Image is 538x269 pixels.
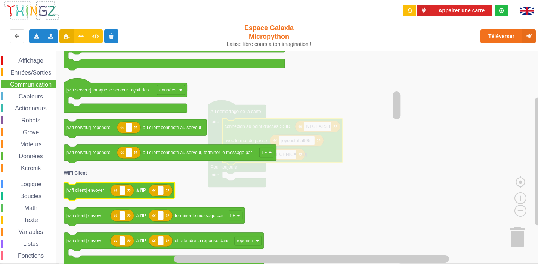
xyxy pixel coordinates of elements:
[66,125,111,130] text: [wifi serveur] répondre
[143,125,202,130] text: au client connecté au serveur
[17,57,44,64] span: Affichage
[223,41,315,47] div: Laisse libre cours à ton imagination !
[18,93,44,100] span: Capteurs
[223,24,315,47] div: Espace Galaxia Micropython
[22,217,39,223] span: Texte
[20,165,42,171] span: Kitronik
[159,87,176,93] text: données
[262,150,267,155] text: LF
[22,241,40,247] span: Listes
[14,105,48,112] span: Actionneurs
[66,238,104,244] text: [wifi client] envoyer
[230,213,235,218] text: LF
[175,238,229,244] text: et attendre la réponse dans
[66,188,104,193] text: [wifi client] envoyer
[9,81,53,88] span: Communication
[18,229,44,235] span: Variables
[17,253,45,259] span: Fonctions
[3,1,59,21] img: thingz_logo.png
[18,153,44,159] span: Données
[19,193,43,199] span: Boucles
[237,238,253,244] text: reponse
[520,7,534,15] img: gb.png
[66,150,111,155] text: [wifi serveur] répondre
[66,213,104,218] text: [wifi client] envoyer
[143,150,252,155] text: au client connecté au serveur, terminer le message par
[9,69,52,76] span: Entrées/Sorties
[66,87,149,93] text: [wifi serveur] lorsque le serveur reçoit des
[20,117,41,123] span: Robots
[19,181,43,187] span: Logique
[64,171,87,176] text: WiFi Client
[175,213,223,218] text: terminer le message par
[417,5,492,16] button: Appairer une carte
[495,5,508,16] div: Tu es connecté au serveur de création de Thingz
[22,129,40,135] span: Grove
[23,205,39,211] span: Math
[136,188,146,193] text: à l'IP
[480,29,536,43] button: Téléverser
[136,213,146,218] text: à l'IP
[19,141,43,147] span: Moteurs
[136,238,146,244] text: à l'IP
